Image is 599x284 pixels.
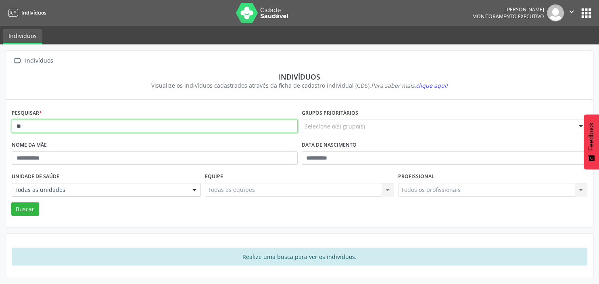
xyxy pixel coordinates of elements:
span: Indivíduos [21,9,46,16]
label: Equipe [205,170,223,183]
label: Nome da mãe [12,139,47,151]
div: Visualize os indivíduos cadastrados através da ficha de cadastro individual (CDS). [17,81,582,90]
div: Indivíduos [23,55,54,67]
label: Data de nascimento [302,139,357,151]
label: Unidade de saúde [12,170,59,183]
i:  [12,55,23,67]
span: Feedback [588,122,595,151]
a: Indivíduos [3,29,42,44]
label: Profissional [398,170,434,183]
div: Indivíduos [17,72,582,81]
label: Pesquisar [12,107,42,120]
img: img [547,4,564,21]
i:  [567,7,576,16]
div: Realize uma busca para ver os indivíduos. [12,248,587,265]
button: apps [579,6,593,20]
i: Para saber mais, [371,82,448,89]
label: Grupos prioritários [302,107,358,120]
button:  [564,4,579,21]
div: [PERSON_NAME] [472,6,544,13]
button: Feedback - Mostrar pesquisa [584,114,599,169]
a: Indivíduos [6,6,46,19]
a:  Indivíduos [12,55,54,67]
button: Buscar [11,202,39,216]
span: clique aqui! [416,82,448,89]
span: Selecione o(s) grupo(s) [305,122,365,130]
span: Todas as unidades [15,186,184,194]
span: Monitoramento Executivo [472,13,544,20]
